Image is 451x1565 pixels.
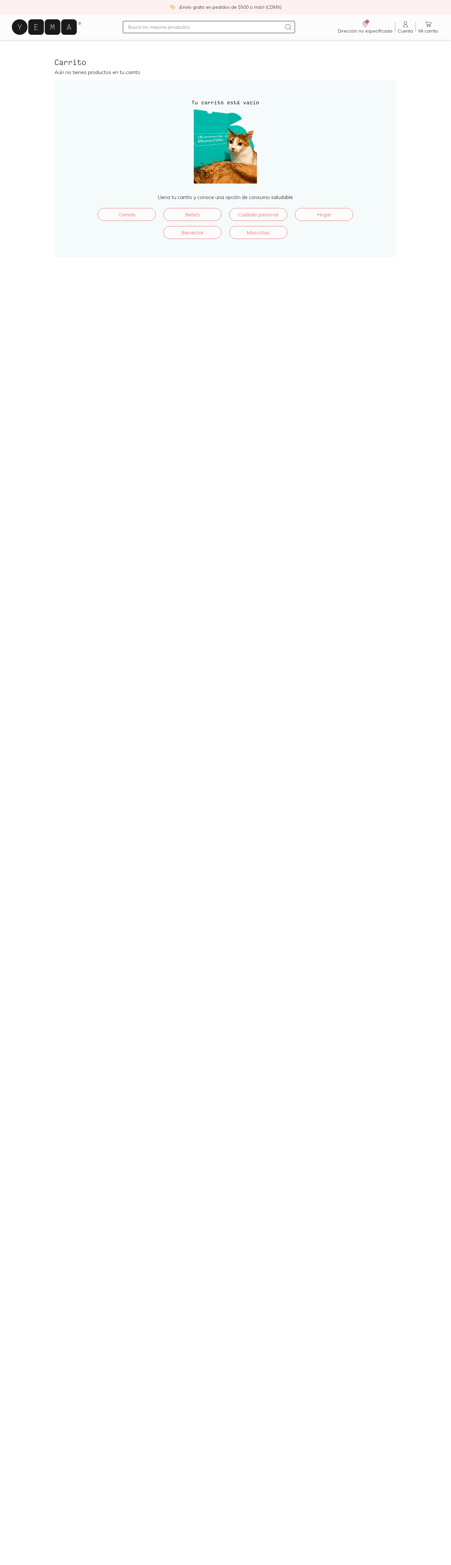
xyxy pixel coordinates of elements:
input: Busca los mejores productos [128,23,282,31]
p: ¡Envío gratis en pedidos de $500 o más! (CDMX) [179,4,281,10]
h2: Carrito [54,58,397,66]
span: Mi carrito [418,28,438,34]
a: Cuidado personal [229,208,287,221]
a: Comida [98,208,156,221]
span: Cuenta [398,28,413,34]
p: Llena tu carrito y conoce una opción de consumo saludable [67,194,384,200]
a: Bebés [163,208,221,221]
p: Aún no tienes productos en tu carrito [54,69,397,75]
a: Mi carrito [416,20,441,34]
a: Dirección no especificada [335,20,395,34]
img: ¡Carrito vacío! [193,109,258,184]
a: Cuenta [395,20,416,34]
span: Dirección no especificada [338,28,392,34]
a: Mascotas [229,226,287,239]
a: Bienestar [163,226,221,239]
a: Hogar [295,208,353,221]
img: check [170,4,175,10]
h4: Tu carrito está vacío [67,99,384,106]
